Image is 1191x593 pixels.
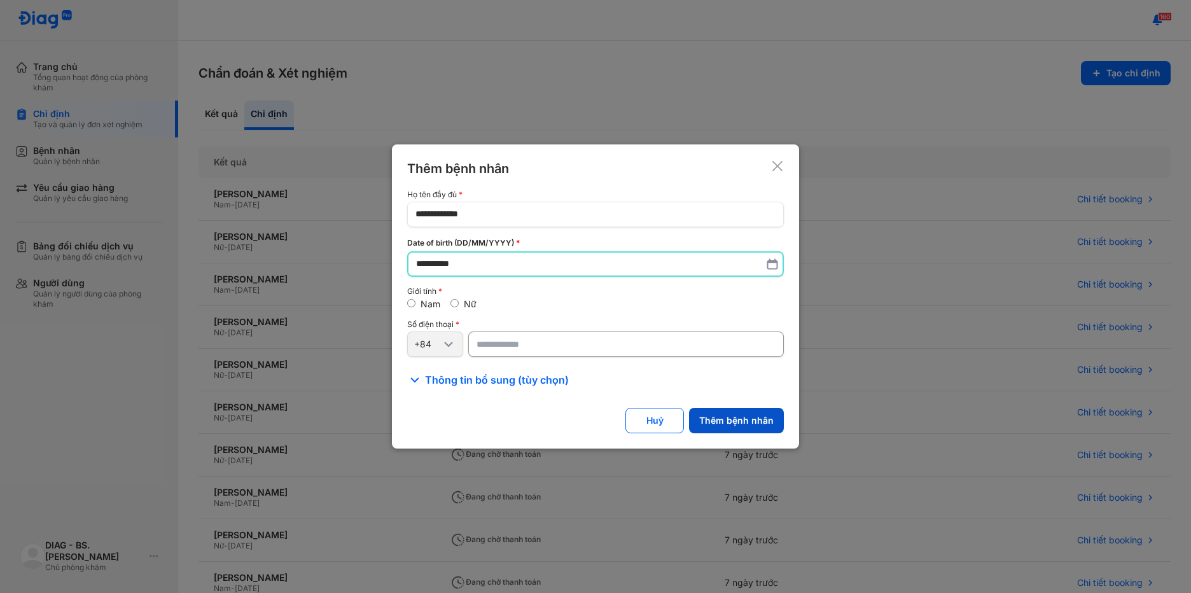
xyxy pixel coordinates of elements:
[407,287,784,296] div: Giới tính
[689,408,784,433] button: Thêm bệnh nhân
[464,298,477,309] label: Nữ
[407,237,784,249] div: Date of birth (DD/MM/YYYY)
[407,160,509,178] div: Thêm bệnh nhân
[414,338,441,350] div: +84
[421,298,440,309] label: Nam
[625,408,684,433] button: Huỷ
[407,190,784,199] div: Họ tên đầy đủ
[407,320,784,329] div: Số điện thoại
[425,372,569,387] span: Thông tin bổ sung (tùy chọn)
